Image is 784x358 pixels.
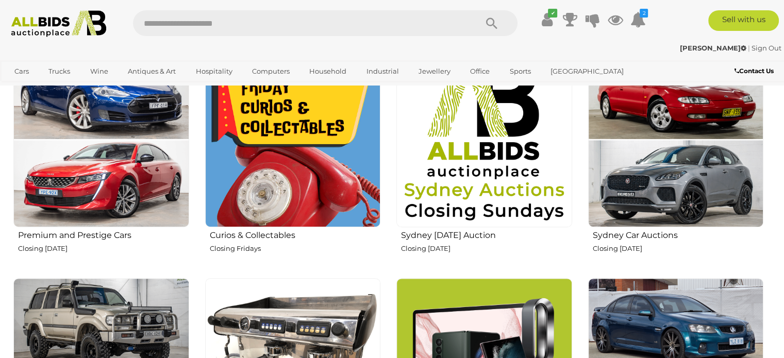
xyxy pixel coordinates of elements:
[121,63,182,80] a: Antiques & Art
[630,10,645,29] a: 2
[640,9,648,18] i: 2
[593,243,764,254] p: Closing [DATE]
[680,44,748,52] a: [PERSON_NAME]
[396,52,572,228] img: Sydney Sunday Auction
[401,228,572,240] h2: Sydney [DATE] Auction
[593,228,764,240] h2: Sydney Car Auctions
[245,63,296,80] a: Computers
[360,63,406,80] a: Industrial
[735,65,776,77] a: Contact Us
[84,63,115,80] a: Wine
[205,52,381,270] a: Curios & Collectables Closing Fridays
[210,228,381,240] h2: Curios & Collectables
[503,63,538,80] a: Sports
[735,67,774,75] b: Contact Us
[752,44,781,52] a: Sign Out
[708,10,779,31] a: Sell with us
[6,10,112,37] img: Allbids.com.au
[463,63,496,80] a: Office
[396,52,572,270] a: Sydney [DATE] Auction Closing [DATE]
[13,52,189,270] a: Premium and Prestige Cars Closing [DATE]
[401,243,572,254] p: Closing [DATE]
[544,63,630,80] a: [GEOGRAPHIC_DATA]
[548,9,557,18] i: ✔
[303,63,353,80] a: Household
[412,63,457,80] a: Jewellery
[42,63,77,80] a: Trucks
[210,243,381,254] p: Closing Fridays
[466,10,518,36] button: Search
[13,52,189,228] img: Premium and Prestige Cars
[588,52,764,228] img: Sydney Car Auctions
[680,44,746,52] strong: [PERSON_NAME]
[18,228,189,240] h2: Premium and Prestige Cars
[8,63,36,80] a: Cars
[588,52,764,270] a: Sydney Car Auctions Closing [DATE]
[748,44,750,52] span: |
[205,52,381,228] img: Curios & Collectables
[189,63,239,80] a: Hospitality
[18,243,189,254] p: Closing [DATE]
[539,10,555,29] a: ✔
